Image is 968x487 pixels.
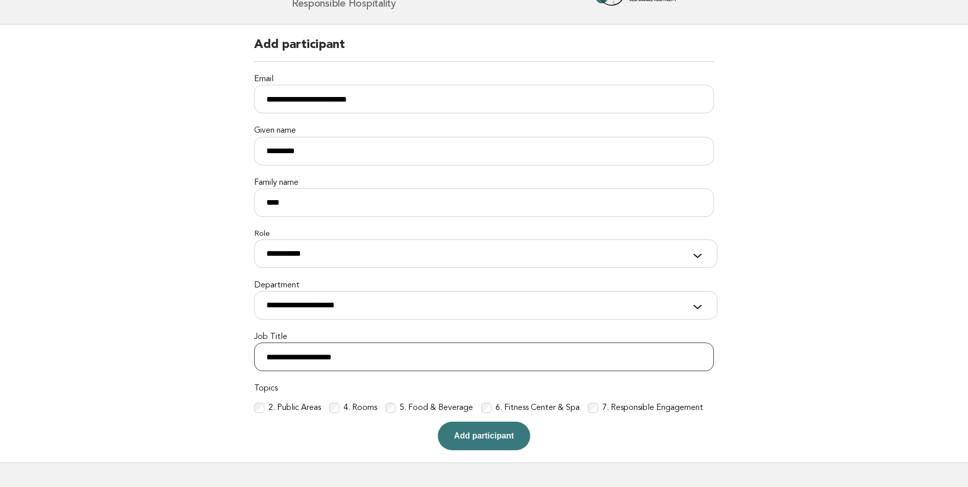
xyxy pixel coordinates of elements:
[254,74,714,85] label: Email
[268,403,321,413] label: 2. Public Areas
[254,229,714,239] label: Role
[343,403,377,413] label: 4. Rooms
[400,403,473,413] label: 5. Food & Beverage
[254,383,714,394] label: Topics
[254,178,714,188] label: Family name
[254,332,714,343] label: Job Title
[254,280,714,291] label: Department
[602,403,703,413] label: 7. Responsible Engagement
[495,403,580,413] label: 6. Fitness Center & Spa
[438,422,530,450] button: Add participant
[254,37,714,62] h2: Add participant
[254,126,714,136] label: Given name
